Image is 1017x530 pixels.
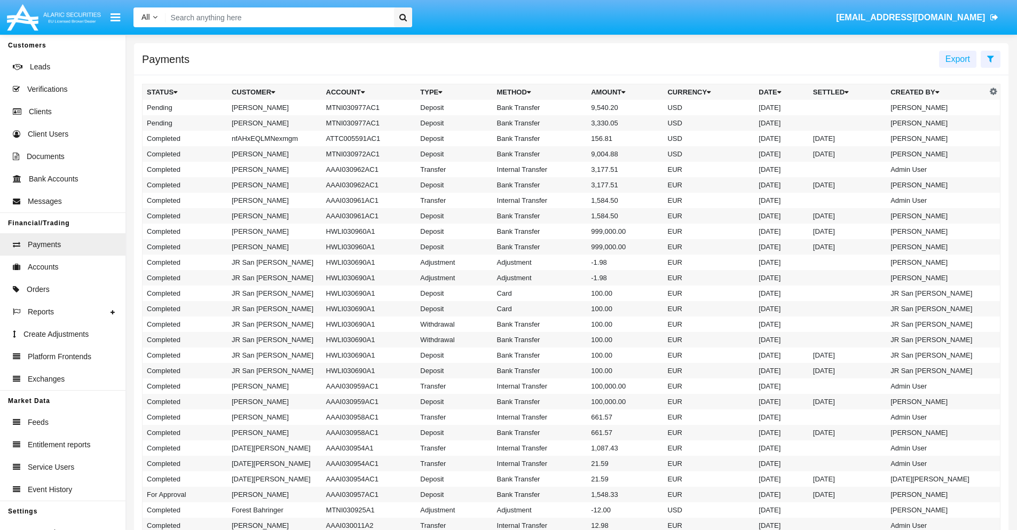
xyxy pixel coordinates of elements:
[886,502,987,518] td: [PERSON_NAME]
[587,255,663,270] td: -1.98
[322,224,416,239] td: HWLI030960A1
[663,487,754,502] td: EUR
[663,378,754,394] td: EUR
[227,378,322,394] td: [PERSON_NAME]
[416,146,492,162] td: Deposit
[227,425,322,440] td: [PERSON_NAME]
[322,471,416,487] td: AAAI030954AC1
[886,239,987,255] td: [PERSON_NAME]
[754,502,809,518] td: [DATE]
[809,363,886,378] td: [DATE]
[322,440,416,456] td: AAAI030954A1
[754,255,809,270] td: [DATE]
[493,347,587,363] td: Bank Transfer
[322,193,416,208] td: AAAI030961AC1
[28,374,65,385] span: Exchanges
[663,347,754,363] td: EUR
[227,162,322,177] td: [PERSON_NAME]
[809,177,886,193] td: [DATE]
[809,487,886,502] td: [DATE]
[143,425,227,440] td: Completed
[322,378,416,394] td: AAAI030959AC1
[754,425,809,440] td: [DATE]
[5,2,103,33] img: Logo image
[945,54,970,64] span: Export
[587,270,663,286] td: -1.98
[493,193,587,208] td: Internal Transfer
[416,440,492,456] td: Transfer
[663,502,754,518] td: USD
[663,224,754,239] td: EUR
[143,84,227,100] th: Status
[886,115,987,131] td: [PERSON_NAME]
[663,456,754,471] td: EUR
[754,409,809,425] td: [DATE]
[416,270,492,286] td: Adjustment
[663,286,754,301] td: EUR
[886,100,987,115] td: [PERSON_NAME]
[809,239,886,255] td: [DATE]
[587,363,663,378] td: 100.00
[886,286,987,301] td: JR San [PERSON_NAME]
[416,425,492,440] td: Deposit
[227,409,322,425] td: [PERSON_NAME]
[143,146,227,162] td: Completed
[416,286,492,301] td: Deposit
[587,193,663,208] td: 1,584.50
[493,502,587,518] td: Adjustment
[663,239,754,255] td: EUR
[493,317,587,332] td: Bank Transfer
[416,378,492,394] td: Transfer
[493,394,587,409] td: Bank Transfer
[143,162,227,177] td: Completed
[143,502,227,518] td: Completed
[754,456,809,471] td: [DATE]
[416,394,492,409] td: Deposit
[322,146,416,162] td: MTNI030972AC1
[141,13,150,21] span: All
[754,487,809,502] td: [DATE]
[587,286,663,301] td: 100.00
[143,100,227,115] td: Pending
[322,286,416,301] td: HWLI030690A1
[416,239,492,255] td: Deposit
[416,100,492,115] td: Deposit
[493,301,587,317] td: Card
[28,306,54,318] span: Reports
[754,146,809,162] td: [DATE]
[886,255,987,270] td: [PERSON_NAME]
[28,196,62,207] span: Messages
[587,347,663,363] td: 100.00
[227,84,322,100] th: Customer
[754,84,809,100] th: Date
[227,440,322,456] td: [DATE][PERSON_NAME]
[587,440,663,456] td: 1,087.43
[227,270,322,286] td: JR San [PERSON_NAME]
[754,193,809,208] td: [DATE]
[416,332,492,347] td: Withdrawal
[493,162,587,177] td: Internal Transfer
[754,239,809,255] td: [DATE]
[493,255,587,270] td: Adjustment
[493,363,587,378] td: Bank Transfer
[143,394,227,409] td: Completed
[227,317,322,332] td: JR San [PERSON_NAME]
[754,363,809,378] td: [DATE]
[493,224,587,239] td: Bank Transfer
[227,224,322,239] td: [PERSON_NAME]
[322,270,416,286] td: HWLI030690A1
[587,425,663,440] td: 661.57
[493,487,587,502] td: Bank Transfer
[587,471,663,487] td: 21.59
[886,378,987,394] td: Admin User
[886,131,987,146] td: [PERSON_NAME]
[416,224,492,239] td: Deposit
[886,224,987,239] td: [PERSON_NAME]
[143,378,227,394] td: Completed
[322,347,416,363] td: HWLI030690A1
[809,224,886,239] td: [DATE]
[587,502,663,518] td: -12.00
[416,255,492,270] td: Adjustment
[143,440,227,456] td: Completed
[754,301,809,317] td: [DATE]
